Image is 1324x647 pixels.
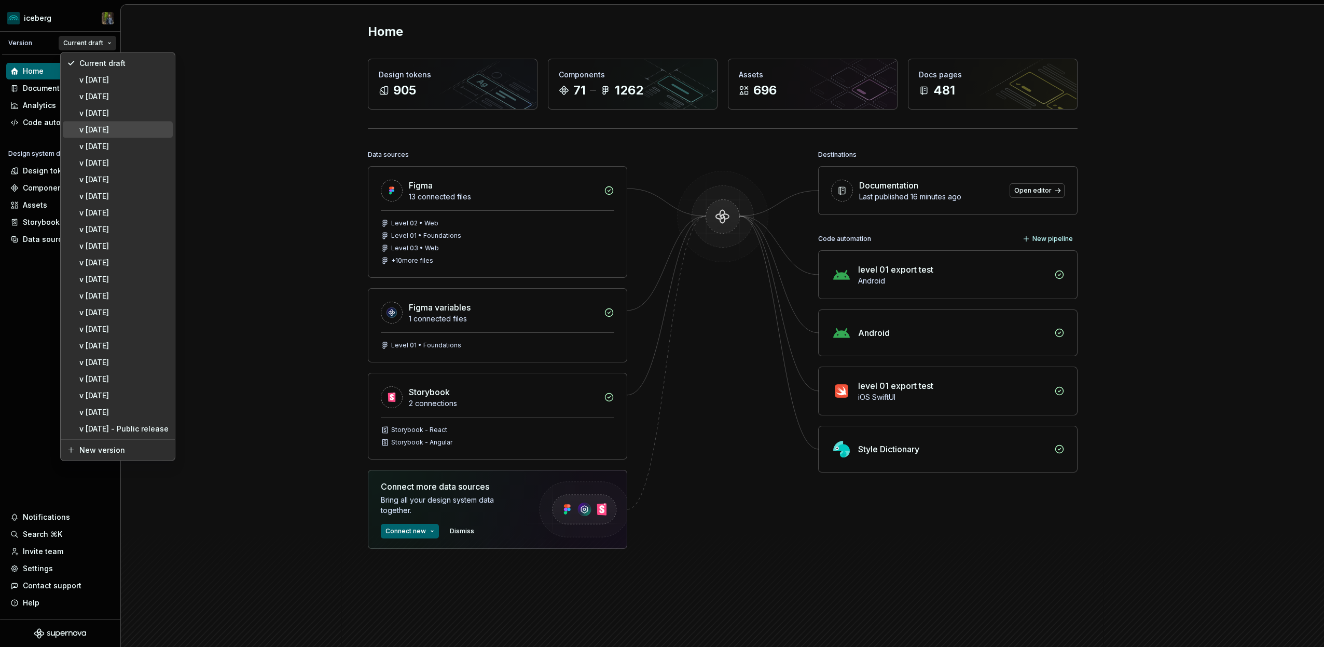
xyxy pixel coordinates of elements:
div: v [DATE] [79,307,169,318]
div: v [DATE] [79,174,169,185]
div: v [DATE] [79,75,169,85]
div: v [DATE] [79,141,169,152]
div: New version [79,445,169,455]
div: v [DATE] [79,191,169,201]
div: v [DATE] [79,291,169,301]
div: v [DATE] [79,108,169,118]
div: v [DATE] [79,208,169,218]
div: v [DATE] [79,390,169,401]
div: v [DATE] [79,407,169,417]
div: v [DATE] [79,258,169,268]
div: v [DATE] [79,374,169,384]
div: v [DATE] [79,324,169,334]
div: Current draft [79,58,169,69]
div: v [DATE] - Public release [79,424,169,434]
div: v [DATE] [79,357,169,368]
div: v [DATE] [79,341,169,351]
div: v [DATE] [79,91,169,102]
div: v [DATE] [79,224,169,235]
div: v [DATE] [79,241,169,251]
div: v [DATE] [79,125,169,135]
div: v [DATE] [79,158,169,168]
div: v [DATE] [79,274,169,285]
